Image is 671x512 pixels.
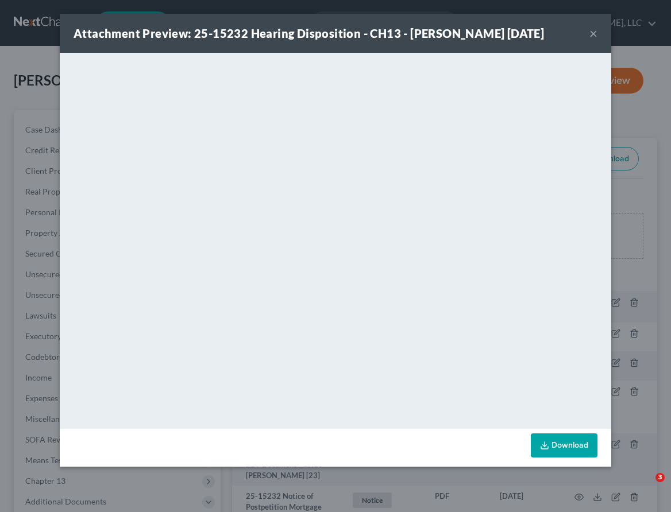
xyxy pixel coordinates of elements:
[589,26,597,40] button: ×
[655,473,665,482] span: 3
[531,433,597,457] a: Download
[74,26,544,40] strong: Attachment Preview: 25-15232 Hearing Disposition - CH13 - [PERSON_NAME] [DATE]
[632,473,660,501] iframe: Intercom live chat
[60,53,611,426] iframe: <object ng-attr-data='[URL][DOMAIN_NAME]' type='application/pdf' width='100%' height='650px'></ob...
